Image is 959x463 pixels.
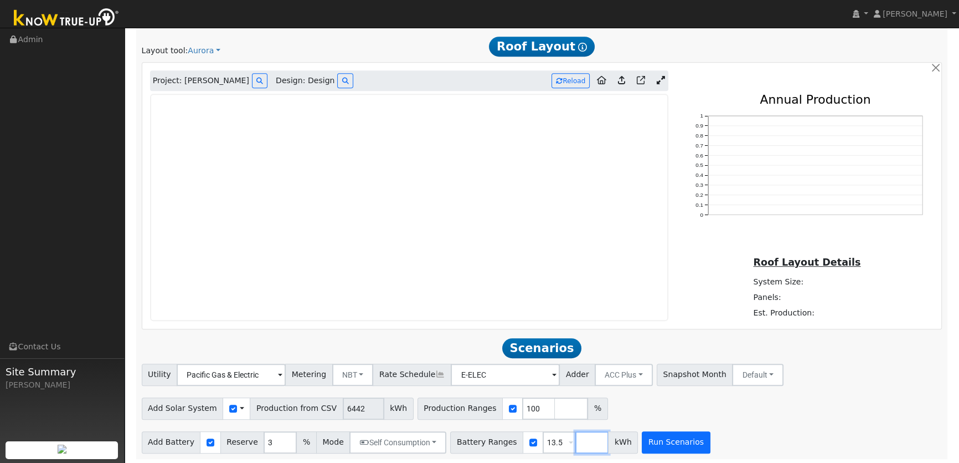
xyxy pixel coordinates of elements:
[349,431,446,454] button: Self Consumption
[695,182,703,189] text: 0.3
[695,202,703,208] text: 0.1
[142,398,224,420] span: Add Solar System
[276,75,334,87] span: Design: Design
[451,364,560,386] input: Select a Rate Schedule
[58,445,66,454] img: retrieve
[695,152,703,159] text: 0.6
[177,364,286,386] input: Select a Utility
[285,364,333,386] span: Metering
[373,364,451,386] span: Rate Schedule
[142,431,201,454] span: Add Battery
[316,431,350,454] span: Mode
[642,431,710,454] button: Run Scenarios
[188,45,220,57] a: Aurora
[296,431,316,454] span: %
[578,43,587,52] i: Show Help
[489,37,595,57] span: Roof Layout
[608,431,638,454] span: kWh
[332,364,374,386] button: NBT
[883,9,947,18] span: [PERSON_NAME]
[502,338,581,358] span: Scenarios
[587,398,607,420] span: %
[595,364,653,386] button: ACC Plus
[760,93,870,106] text: Annual Production
[632,72,649,90] a: Open in Aurora
[751,274,857,290] td: System Size:
[695,162,703,169] text: 0.5
[384,398,414,420] span: kWh
[142,364,178,386] span: Utility
[751,306,857,321] td: Est. Production:
[732,364,783,386] button: Default
[613,72,630,90] a: Upload consumption to Aurora project
[700,212,703,218] text: 0
[8,6,125,31] img: Know True-Up
[153,75,249,87] span: Project: [PERSON_NAME]
[6,379,118,391] div: [PERSON_NAME]
[250,398,343,420] span: Production from CSV
[695,143,703,149] text: 0.7
[695,123,703,129] text: 0.9
[652,73,668,89] a: Expand Aurora window
[695,192,703,198] text: 0.2
[417,398,503,420] span: Production Ranges
[551,73,590,88] button: Reload
[6,364,118,379] span: Site Summary
[142,46,188,55] span: Layout tool:
[695,172,703,179] text: 0.4
[753,257,860,268] u: Roof Layout Details
[751,290,857,306] td: Panels:
[450,431,523,454] span: Battery Ranges
[700,113,703,119] text: 1
[695,133,703,139] text: 0.8
[592,72,611,90] a: Aurora to Home
[559,364,595,386] span: Adder
[657,364,733,386] span: Snapshot Month
[220,431,265,454] span: Reserve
